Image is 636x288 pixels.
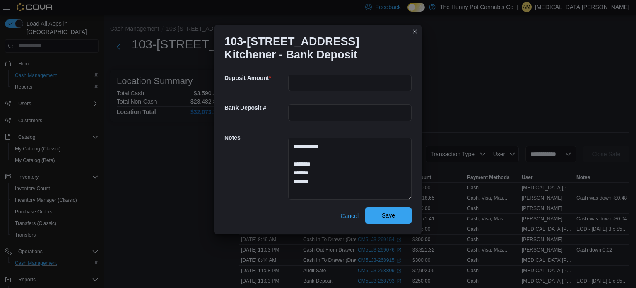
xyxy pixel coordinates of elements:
[224,99,287,116] h5: Bank Deposit #
[410,27,420,36] button: Closes this modal window
[224,129,287,146] h5: Notes
[224,35,405,61] h1: 103-[STREET_ADDRESS] Kitchener - Bank Deposit
[340,212,359,220] span: Cancel
[382,211,395,220] span: Save
[224,70,287,86] h5: Deposit Amount
[365,207,412,224] button: Save
[337,208,362,224] button: Cancel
